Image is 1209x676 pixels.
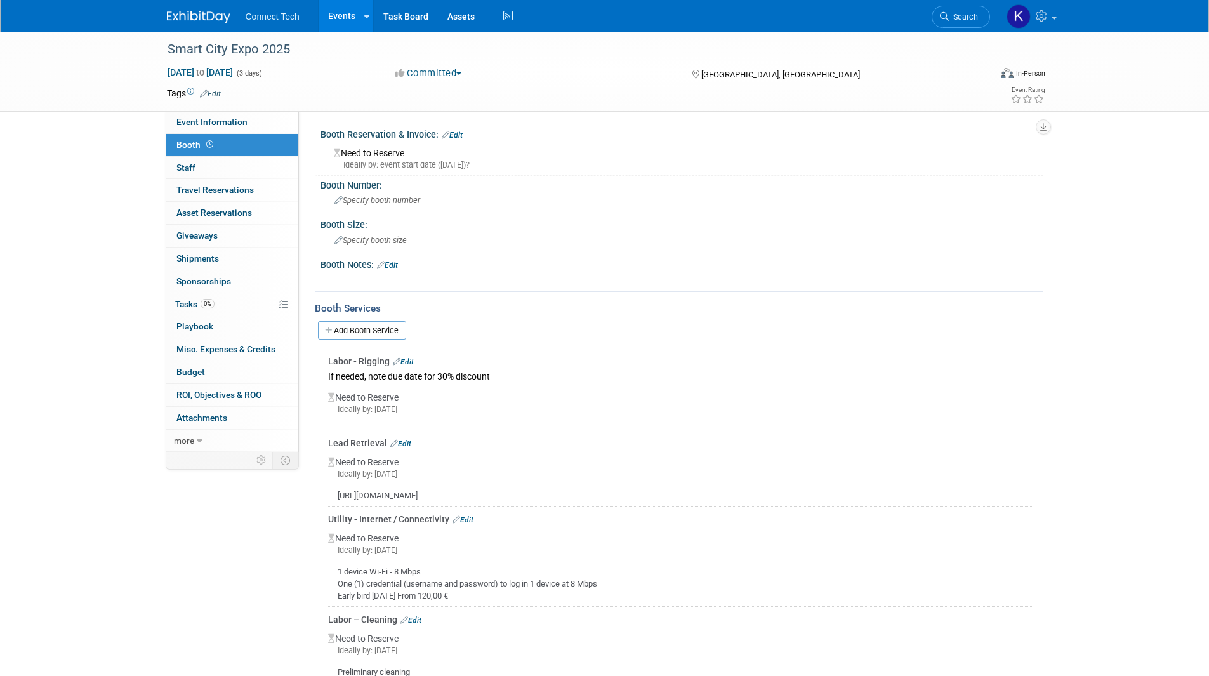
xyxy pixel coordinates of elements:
span: Attachments [176,413,227,423]
a: ROI, Objectives & ROO [166,384,298,406]
span: Search [949,12,978,22]
span: Staff [176,162,195,173]
span: Asset Reservations [176,208,252,218]
span: [DATE] [DATE] [167,67,234,78]
a: Booth [166,134,298,156]
span: Playbook [176,321,213,331]
img: ExhibitDay [167,11,230,23]
div: Event Format [915,66,1046,85]
div: 1 device Wi-Fi - 8 Mbps One (1) credential (username and password) to log in 1 device at 8 Mbps E... [328,556,1033,602]
span: Event Information [176,117,248,127]
a: Travel Reservations [166,179,298,201]
span: more [174,435,194,446]
div: Labor - Rigging [328,355,1033,368]
div: Ideally by: [DATE] [328,468,1033,480]
div: Ideally by: [DATE] [328,645,1033,656]
div: Labor – Cleaning [328,613,1033,626]
span: Sponsorships [176,276,231,286]
div: Booth Notes: [320,255,1043,272]
div: Event Rating [1010,87,1045,93]
span: Misc. Expenses & Credits [176,344,275,354]
a: Event Information [166,111,298,133]
a: more [166,430,298,452]
a: Edit [453,515,473,524]
button: Committed [391,67,466,80]
div: Booth Services [315,302,1043,315]
div: Need to Reserve [328,526,1033,602]
td: Tags [167,87,221,100]
a: Shipments [166,248,298,270]
div: Ideally by: event start date ([DATE])? [334,159,1033,171]
a: Asset Reservations [166,202,298,224]
div: Booth Size: [320,215,1043,231]
div: Need to Reserve [330,143,1033,171]
a: Edit [390,439,411,448]
span: Connect Tech [246,11,300,22]
div: Need to Reserve [328,449,1033,502]
span: Giveaways [176,230,218,241]
a: Tasks0% [166,293,298,315]
span: Travel Reservations [176,185,254,195]
a: Sponsorships [166,270,298,293]
a: Add Booth Service [318,321,406,340]
a: Playbook [166,315,298,338]
a: Budget [166,361,298,383]
td: Toggle Event Tabs [272,452,298,468]
a: Edit [200,89,221,98]
div: In-Person [1015,69,1045,78]
span: Shipments [176,253,219,263]
span: Specify booth size [334,235,407,245]
a: Edit [393,357,414,366]
div: Ideally by: [DATE] [328,545,1033,556]
span: 0% [201,299,215,308]
span: Booth [176,140,216,150]
span: Specify booth number [334,196,420,205]
div: Utility - Internet / Connectivity [328,513,1033,526]
a: Attachments [166,407,298,429]
div: Ideally by: [DATE] [328,404,1033,415]
span: (3 days) [235,69,262,77]
a: Search [932,6,990,28]
a: Giveaways [166,225,298,247]
div: Need to Reserve [328,385,1033,425]
div: Booth Number: [320,176,1043,192]
span: [GEOGRAPHIC_DATA], [GEOGRAPHIC_DATA] [701,70,860,79]
a: Staff [166,157,298,179]
img: Format-Inperson.png [1001,68,1014,78]
div: Smart City Expo 2025 [163,38,971,61]
a: Edit [442,131,463,140]
a: Edit [400,616,421,625]
td: Personalize Event Tab Strip [251,452,273,468]
div: Booth Reservation & Invoice: [320,125,1043,142]
div: [URL][DOMAIN_NAME] [328,480,1033,502]
span: ROI, Objectives & ROO [176,390,261,400]
div: Lead Retrieval [328,437,1033,449]
span: Tasks [175,299,215,309]
a: Misc. Expenses & Credits [166,338,298,361]
a: Edit [377,261,398,270]
span: Budget [176,367,205,377]
div: If needed, note due date for 30% discount [328,368,1033,385]
span: Booth not reserved yet [204,140,216,149]
span: to [194,67,206,77]
img: Kara Price [1007,4,1031,29]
